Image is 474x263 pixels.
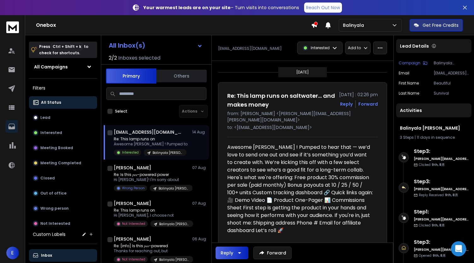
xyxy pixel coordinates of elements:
h6: Step 3 : [414,148,469,155]
p: 14 Aug [192,130,206,135]
p: Interested [311,45,330,50]
p: Closed [40,176,55,181]
h6: [PERSON_NAME][EMAIL_ADDRESS][PERSON_NAME][DOMAIN_NAME] [414,217,469,222]
p: to: <[EMAIL_ADDRESS][DOMAIN_NAME]> [227,124,378,131]
button: Meeting Booked [29,142,97,154]
button: Reply [340,101,353,107]
span: 9th, 8月 [433,253,446,258]
p: Inbox [41,253,52,258]
h1: All Inbox(s) [109,42,145,49]
div: Activities [396,103,471,117]
h1: All Campaigns [34,64,68,70]
p: 06 Aug [192,237,206,242]
strong: Your warmest leads are on your site [143,4,231,11]
p: Awesome [PERSON_NAME] ! Pumped to [114,142,188,147]
label: Select [115,109,127,114]
h6: [PERSON_NAME][EMAIL_ADDRESS][PERSON_NAME][DOMAIN_NAME] [414,247,469,252]
p: Reply Received [419,193,458,197]
button: Get Free Credits [409,19,463,32]
button: Reply [216,247,248,259]
p: Meeting Completed [40,161,81,166]
h6: Step 1 : [414,208,469,216]
button: Primary [106,68,156,84]
p: Add to [348,45,361,50]
span: 9th, 8月 [445,193,458,197]
p: Re: [info] Is this 𝑝𝑒𝑒-powered [114,243,189,248]
span: 11 days in sequence [417,135,455,140]
p: 07 Aug [192,165,206,170]
button: All Campaigns [29,61,97,73]
button: Interested [29,126,97,139]
p: Interested [122,150,139,155]
p: Get Free Credits [423,22,459,28]
button: Others [156,69,207,83]
p: Wrong Person [122,186,145,190]
p: Hi [PERSON_NAME]! I'm sorry about [114,177,189,182]
p: Press to check for shortcuts. [39,44,88,56]
p: [DATE] [296,70,309,75]
h3: Inboxes selected [118,54,160,62]
h6: Step 3 : [414,238,469,246]
p: Opened [419,253,446,258]
h1: [EMAIL_ADDRESS][DOMAIN_NAME] [114,129,183,135]
p: [EMAIL_ADDRESS][DOMAIN_NAME] [434,71,469,76]
p: Hi [PERSON_NAME], I choose not [114,213,189,218]
p: Not Interested [122,221,145,226]
p: Balinyala [PERSON_NAME] [159,186,189,191]
p: Clicked [419,162,445,167]
p: Email [399,71,409,76]
p: [EMAIL_ADDRESS][DOMAIN_NAME] [218,46,282,51]
h1: [PERSON_NAME] [114,236,151,242]
a: Reach Out Now [304,3,342,13]
button: Meeting Completed [29,157,97,169]
button: Forward [253,247,292,259]
div: Forward [358,101,378,107]
p: Campaign [399,61,420,66]
p: Balinyala [PERSON_NAME] [153,150,183,155]
h1: [PERSON_NAME] [114,165,151,171]
button: All Inbox(s) [104,39,208,52]
p: Thanks for reaching out, but [114,248,189,254]
div: Reply [221,250,233,256]
h1: Re: This lamp runs on saltwater… and makes money [227,91,335,109]
span: 3 Steps [400,135,414,140]
button: All Status [29,96,97,109]
p: Survival [434,91,469,96]
p: Balinyala [PERSON_NAME] [159,257,189,262]
h6: Step 3 : [414,178,469,185]
button: E [6,247,19,259]
button: Closed [29,172,97,184]
p: Interested [40,130,62,135]
button: Out of office [29,187,97,200]
p: Beautiful [434,81,469,86]
p: Balinyala [PERSON_NAME] [434,61,469,66]
button: Wrong person [29,202,97,215]
button: Campaign [399,61,427,66]
span: 9th, 8月 [432,223,445,228]
div: | [400,135,468,140]
h1: Onebox [36,21,311,29]
img: logo [6,21,19,33]
h6: [PERSON_NAME][EMAIL_ADDRESS][PERSON_NAME][DOMAIN_NAME] [414,187,469,191]
p: Wrong person [40,206,69,211]
p: Not Interested [40,221,70,226]
p: Balinyala [PERSON_NAME] [159,222,189,226]
p: – Turn visits into conversations [143,4,299,11]
span: 9th, 8月 [432,162,445,167]
button: Not Interested [29,217,97,230]
p: Meeting Booked [40,145,73,150]
p: Lead [40,115,50,120]
p: Re: This lamp runs on [114,137,188,142]
p: Lead Details [400,43,429,49]
h6: [PERSON_NAME][EMAIL_ADDRESS][PERSON_NAME][DOMAIN_NAME] [414,156,469,161]
p: Re: Is this 𝑝𝑒𝑒-powered power [114,172,189,177]
p: First Name [399,81,419,86]
p: from: [PERSON_NAME] <[PERSON_NAME][EMAIL_ADDRESS][PERSON_NAME][DOMAIN_NAME]> [227,110,378,123]
button: Inbox [29,249,97,262]
h3: Filters [29,84,97,92]
p: Not Interested [122,257,145,262]
p: Clicked [419,223,445,228]
p: Out of office [40,191,66,196]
